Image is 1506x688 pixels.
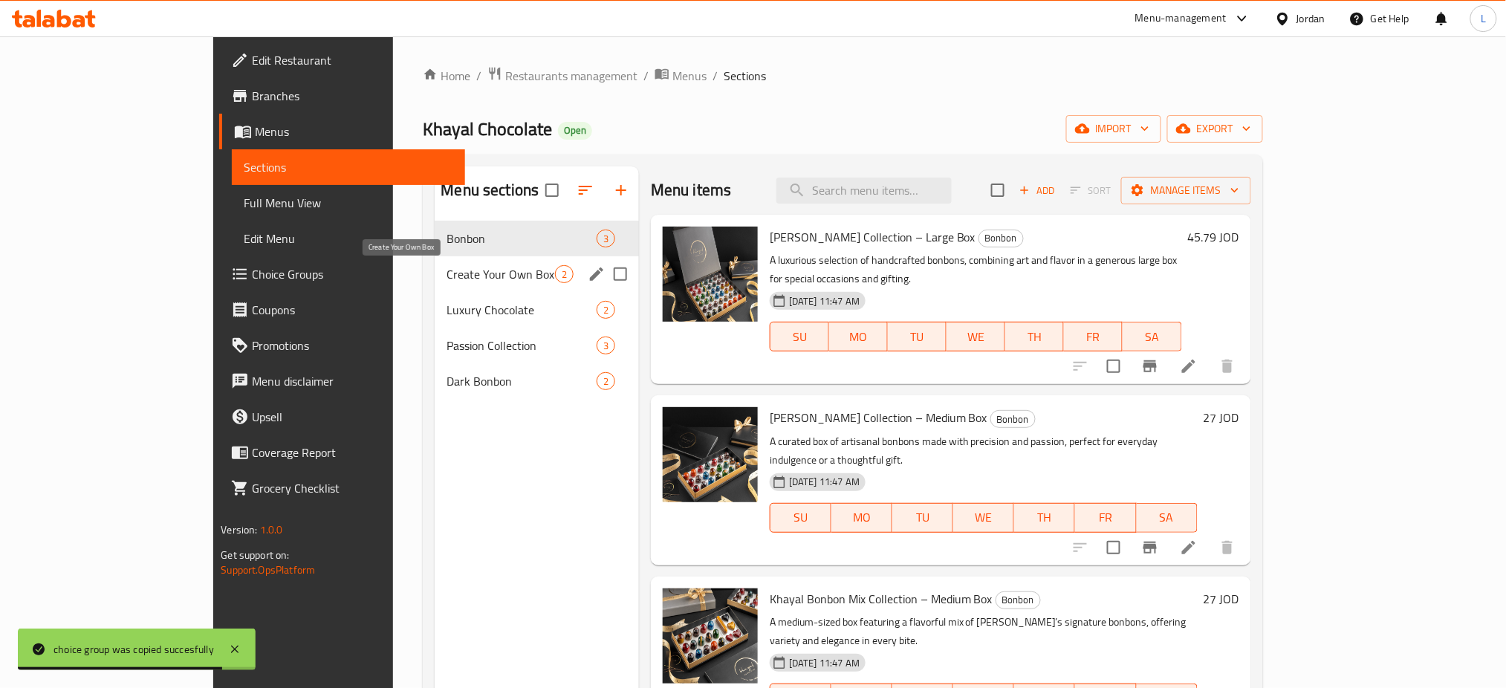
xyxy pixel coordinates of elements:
[244,230,453,247] span: Edit Menu
[252,51,453,69] span: Edit Restaurant
[770,251,1182,288] p: A luxurious selection of handcrafted bonbons, combining art and flavor in a generous large box fo...
[831,503,892,533] button: MO
[770,406,987,429] span: [PERSON_NAME] Collection – Medium Box
[255,123,453,140] span: Menus
[435,256,639,292] div: Create Your Own Box2edit
[244,194,453,212] span: Full Menu View
[770,432,1198,470] p: A curated box of artisanal bonbons made with precision and passion, perfect for everyday indulgen...
[643,67,649,85] li: /
[1013,179,1061,202] button: Add
[1204,588,1239,609] h6: 27 JOD
[770,322,829,351] button: SU
[219,292,465,328] a: Coupons
[252,337,453,354] span: Promotions
[1066,115,1161,143] button: import
[219,363,465,399] a: Menu disclaimer
[1064,322,1123,351] button: FR
[1143,507,1192,528] span: SA
[447,337,596,354] div: Passion Collection
[252,408,453,426] span: Upsell
[603,172,639,208] button: Add section
[1098,351,1129,382] span: Select to update
[476,67,481,85] li: /
[952,326,999,348] span: WE
[1081,507,1130,528] span: FR
[558,124,592,137] span: Open
[1123,322,1181,351] button: SA
[597,232,614,246] span: 3
[597,337,615,354] div: items
[672,67,707,85] span: Menus
[252,265,453,283] span: Choice Groups
[770,588,993,610] span: Khayal Bonbon Mix Collection – Medium Box
[447,301,596,319] span: Luxury Chocolate
[252,301,453,319] span: Coupons
[221,545,289,565] span: Get support on:
[1132,530,1168,565] button: Branch-specific-item
[219,78,465,114] a: Branches
[1179,120,1251,138] span: export
[1020,507,1069,528] span: TH
[585,263,608,285] button: edit
[663,227,758,322] img: Khayal Bonbon Collection – Large Box
[219,470,465,506] a: Grocery Checklist
[1011,326,1058,348] span: TH
[597,303,614,317] span: 2
[770,226,976,248] span: [PERSON_NAME] Collection – Large Box
[837,507,886,528] span: MO
[447,372,596,390] div: Dark Bonbon
[252,87,453,105] span: Branches
[1188,227,1239,247] h6: 45.79 JOD
[996,591,1040,609] span: Bonbon
[1078,120,1149,138] span: import
[655,66,707,85] a: Menus
[982,175,1013,206] span: Select section
[260,520,283,539] span: 1.0.0
[232,221,465,256] a: Edit Menu
[447,265,554,283] span: Create Your Own Box
[776,178,952,204] input: search
[1133,181,1239,200] span: Manage items
[1137,503,1198,533] button: SA
[1017,182,1057,199] span: Add
[1098,532,1129,563] span: Select to update
[953,503,1014,533] button: WE
[829,322,888,351] button: MO
[252,372,453,390] span: Menu disclaimer
[1210,530,1245,565] button: delete
[221,520,257,539] span: Version:
[435,221,639,256] div: Bonbon3
[663,588,758,684] img: Khayal Bonbon Mix Collection – Medium Box
[597,301,615,319] div: items
[770,613,1198,650] p: A medium-sized box featuring a flavorful mix of [PERSON_NAME]’s signature bonbons, offering varie...
[423,112,552,146] span: Khayal Chocolate
[1121,177,1251,204] button: Manage items
[219,256,465,292] a: Choice Groups
[1180,357,1198,375] a: Edit menu item
[536,175,568,206] span: Select all sections
[776,507,825,528] span: SU
[505,67,637,85] span: Restaurants management
[713,67,718,85] li: /
[252,444,453,461] span: Coverage Report
[990,410,1036,428] div: Bonbon
[776,326,823,348] span: SU
[597,230,615,247] div: items
[435,363,639,399] div: Dark Bonbon2
[53,641,214,658] div: choice group was copied succesfully
[597,339,614,353] span: 3
[651,179,732,201] h2: Menu items
[597,374,614,389] span: 2
[1061,179,1121,202] span: Select section first
[568,172,603,208] span: Sort sections
[435,328,639,363] div: Passion Collection3
[783,294,866,308] span: [DATE] 11:47 AM
[487,66,637,85] a: Restaurants management
[991,411,1035,428] span: Bonbon
[423,66,1262,85] nav: breadcrumb
[1070,326,1117,348] span: FR
[1210,348,1245,384] button: delete
[947,322,1005,351] button: WE
[1129,326,1175,348] span: SA
[770,503,831,533] button: SU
